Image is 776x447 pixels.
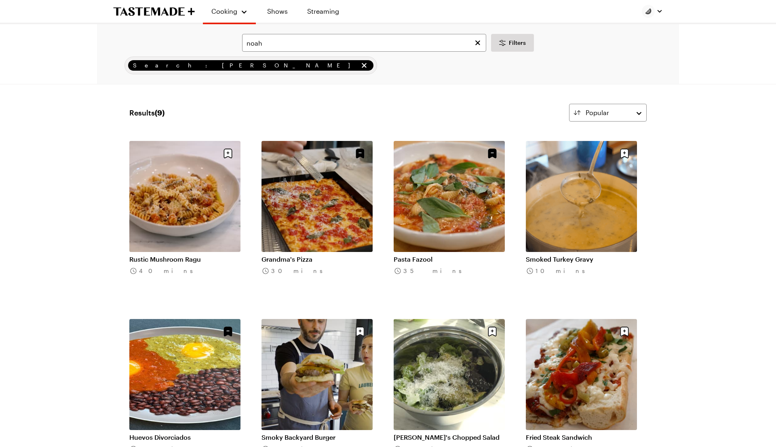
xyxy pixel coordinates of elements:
span: Search: [PERSON_NAME] [133,61,358,70]
span: ( 9 ) [155,108,164,117]
a: Smoked Turkey Gravy [526,255,637,263]
button: Clear search [473,38,482,47]
button: Popular [569,104,647,122]
img: Profile picture [642,5,655,18]
a: Fried Steak Sandwich [526,433,637,441]
span: Popular [586,108,609,118]
a: Smoky Backyard Burger [261,433,373,441]
a: To Tastemade Home Page [113,7,195,16]
button: Profile picture [642,5,663,18]
button: Desktop filters [491,34,534,52]
button: Unsave Recipe [485,146,500,161]
button: Save recipe [220,146,236,161]
button: Cooking [211,3,248,19]
a: Rustic Mushroom Ragu [129,255,240,263]
button: Save recipe [617,324,632,339]
button: Save recipe [617,146,632,161]
button: Save recipe [485,324,500,339]
span: Cooking [211,7,237,15]
button: Unsave Recipe [220,324,236,339]
span: Results [129,107,164,118]
a: Grandma's Pizza [261,255,373,263]
a: Huevos Divorciados [129,433,240,441]
button: Unsave Recipe [352,146,368,161]
button: remove Search: noah [360,61,369,70]
a: Pasta Fazool [394,255,505,263]
a: [PERSON_NAME]'s Chopped Salad [394,433,505,441]
span: Filters [509,39,526,47]
button: Save recipe [352,324,368,339]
